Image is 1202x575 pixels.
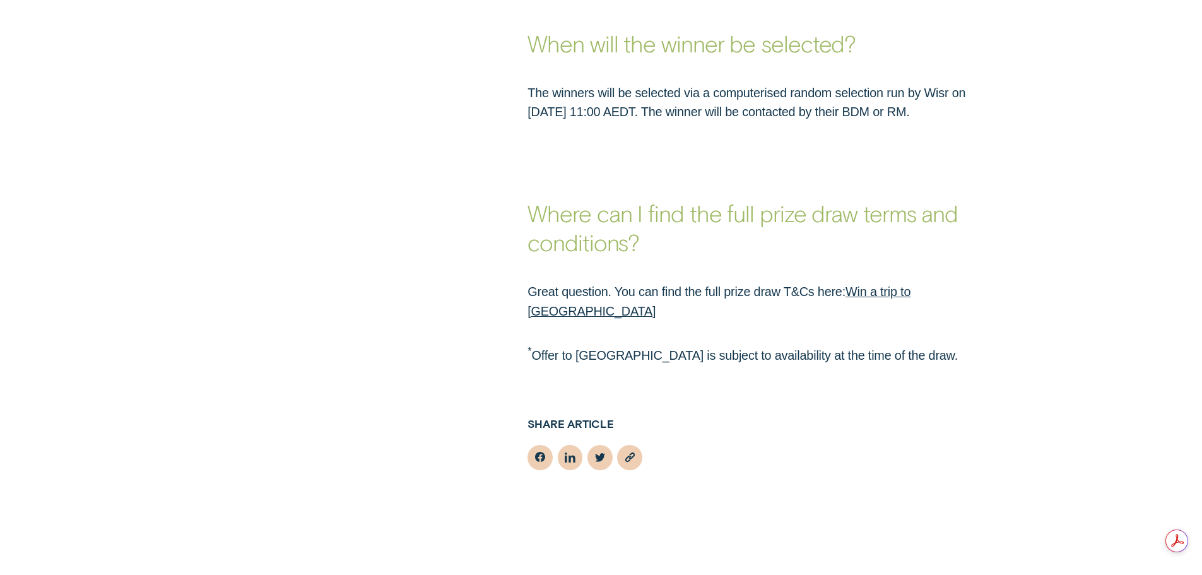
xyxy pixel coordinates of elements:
button: Copy URL: null [617,445,642,470]
p: The winners will be selected via a computerised random selection run by Wisr on [DATE] 11:00 AEDT... [527,83,995,122]
button: linkedin [558,445,583,470]
p: Offer to [GEOGRAPHIC_DATA] is subject to availability at the time of the draw. [527,342,995,365]
strong: Where can I find the full prize draw terms and conditions? [527,199,958,256]
p: Great question. You can find the full prize draw T&Cs here: [527,282,995,321]
button: twitter [587,445,613,470]
a: Win a trip to [GEOGRAPHIC_DATA] [527,285,910,318]
strong: When will the winner be selected? [527,30,856,57]
h5: Share Article [527,417,995,445]
button: facebook [527,445,553,470]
